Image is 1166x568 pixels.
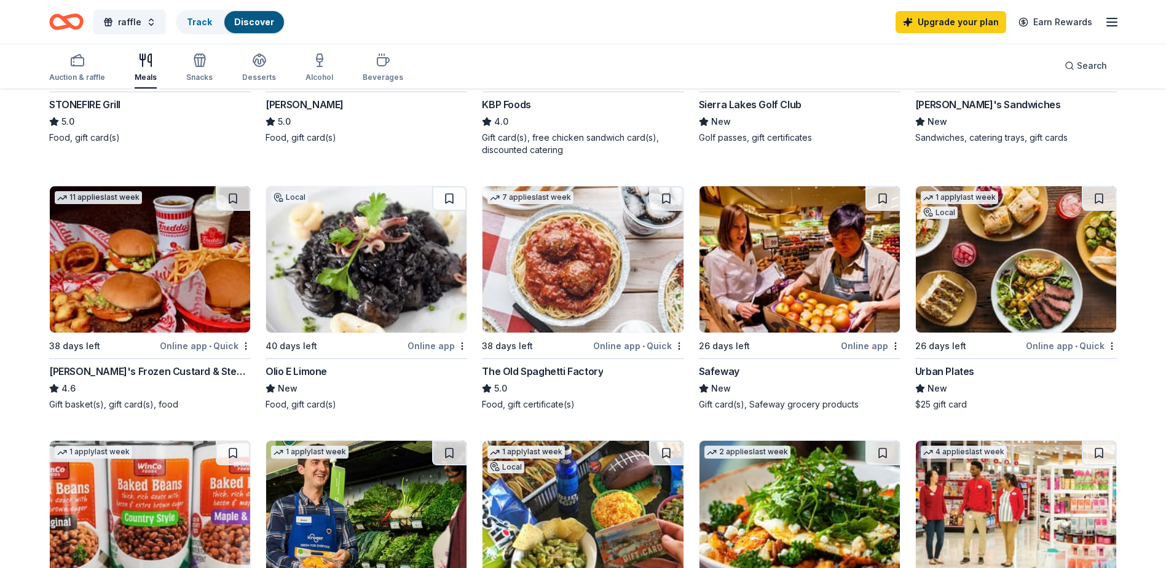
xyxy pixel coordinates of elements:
[915,97,1061,112] div: [PERSON_NAME]'s Sandwiches
[593,338,684,353] div: Online app Quick
[49,132,251,144] div: Food, gift card(s)
[160,338,251,353] div: Online app Quick
[915,364,974,379] div: Urban Plates
[186,73,213,82] div: Snacks
[363,48,403,89] button: Beverages
[271,446,349,459] div: 1 apply last week
[55,191,142,204] div: 11 applies last week
[704,446,790,459] div: 2 applies last week
[271,191,308,203] div: Local
[1075,341,1077,351] span: •
[642,341,645,351] span: •
[699,339,750,353] div: 26 days left
[711,114,731,129] span: New
[186,48,213,89] button: Snacks
[61,381,76,396] span: 4.6
[209,341,211,351] span: •
[699,186,900,333] img: Image for Safeway
[487,446,565,459] div: 1 apply last week
[234,17,274,27] a: Discover
[266,97,344,112] div: [PERSON_NAME]
[841,338,900,353] div: Online app
[896,11,1006,33] a: Upgrade your plan
[482,97,530,112] div: KBP Foods
[494,381,507,396] span: 5.0
[482,364,603,379] div: The Old Spaghetti Factory
[1026,338,1117,353] div: Online app Quick
[118,15,141,30] span: raffle
[49,339,100,353] div: 38 days left
[915,132,1117,144] div: Sandwiches, catering trays, gift cards
[93,10,166,34] button: raffle
[305,73,333,82] div: Alcohol
[699,132,900,144] div: Golf passes, gift certificates
[1077,58,1107,73] span: Search
[49,48,105,89] button: Auction & raffle
[487,191,573,204] div: 7 applies last week
[266,186,467,411] a: Image for Olio E LimoneLocal40 days leftOnline appOlio E LimoneNewFood, gift card(s)
[1055,53,1117,78] button: Search
[278,114,291,129] span: 5.0
[278,381,297,396] span: New
[915,398,1117,411] div: $25 gift card
[915,339,966,353] div: 26 days left
[363,73,403,82] div: Beverages
[49,398,251,411] div: Gift basket(s), gift card(s), food
[915,186,1117,411] a: Image for Urban Plates1 applylast weekLocal26 days leftOnline app•QuickUrban PlatesNew$25 gift card
[266,398,467,411] div: Food, gift card(s)
[711,381,731,396] span: New
[928,114,947,129] span: New
[266,132,467,144] div: Food, gift card(s)
[266,364,327,379] div: Olio E Limone
[482,339,533,353] div: 38 days left
[135,48,157,89] button: Meals
[1011,11,1100,33] a: Earn Rewards
[916,186,1116,333] img: Image for Urban Plates
[49,364,251,379] div: [PERSON_NAME]'s Frozen Custard & Steakburgers
[50,186,250,333] img: Image for Freddy's Frozen Custard & Steakburgers
[699,364,739,379] div: Safeway
[699,186,900,411] a: Image for Safeway26 days leftOnline appSafewayNewGift card(s), Safeway grocery products
[55,446,132,459] div: 1 apply last week
[242,48,276,89] button: Desserts
[928,381,947,396] span: New
[242,73,276,82] div: Desserts
[61,114,74,129] span: 5.0
[266,339,317,353] div: 40 days left
[49,97,120,112] div: STONEFIRE Grill
[494,114,508,129] span: 4.0
[49,73,105,82] div: Auction & raffle
[408,338,467,353] div: Online app
[49,186,251,411] a: Image for Freddy's Frozen Custard & Steakburgers11 applieslast week38 days leftOnline app•Quick[P...
[305,48,333,89] button: Alcohol
[699,97,802,112] div: Sierra Lakes Golf Club
[49,7,84,36] a: Home
[482,186,683,411] a: Image for The Old Spaghetti Factory7 applieslast week38 days leftOnline app•QuickThe Old Spaghett...
[135,73,157,82] div: Meals
[187,17,212,27] a: Track
[921,207,958,219] div: Local
[266,186,467,333] img: Image for Olio E Limone
[487,461,524,473] div: Local
[176,10,285,34] button: TrackDiscover
[921,446,1007,459] div: 4 applies last week
[482,132,683,156] div: Gift card(s), free chicken sandwich card(s), discounted catering
[483,186,683,333] img: Image for The Old Spaghetti Factory
[699,398,900,411] div: Gift card(s), Safeway grocery products
[482,398,683,411] div: Food, gift certificate(s)
[921,191,998,204] div: 1 apply last week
